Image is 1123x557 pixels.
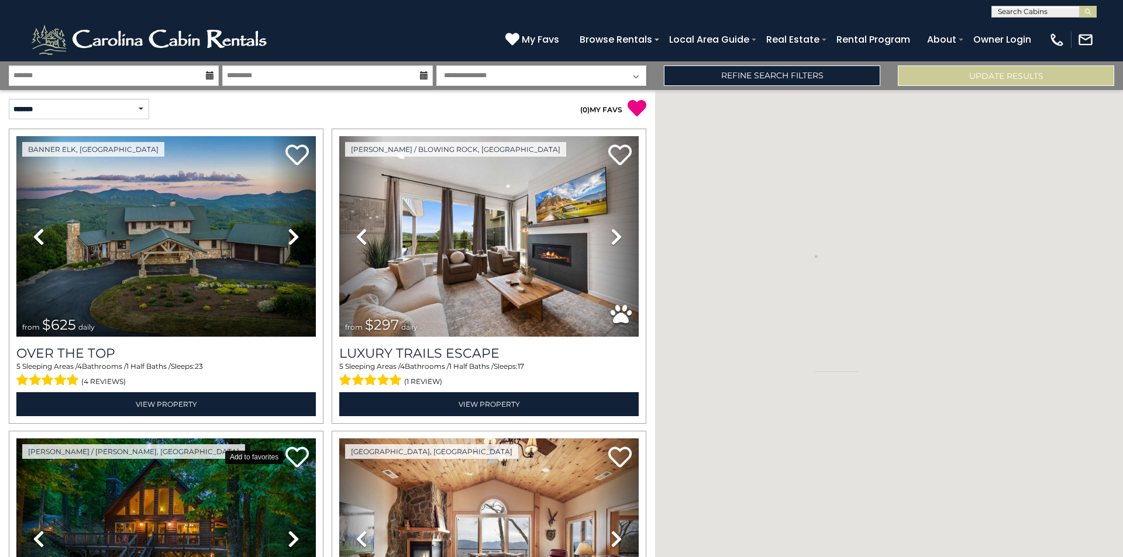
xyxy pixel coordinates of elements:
[126,362,171,371] span: 1 Half Baths /
[608,445,632,470] a: Add to favorites
[608,143,632,168] a: Add to favorites
[225,451,283,464] div: Add to favorites
[505,32,562,47] a: My Favs
[78,323,95,331] span: daily
[967,29,1037,50] a: Owner Login
[16,345,316,361] a: Over The Top
[583,105,587,114] span: 0
[22,323,40,331] span: from
[339,361,639,389] div: Sleeping Areas / Bathrooms / Sleeps:
[831,29,916,50] a: Rental Program
[580,105,590,114] span: ( )
[22,444,245,459] a: [PERSON_NAME] / [PERSON_NAME], [GEOGRAPHIC_DATA]
[345,142,566,157] a: [PERSON_NAME] / Blowing Rock, [GEOGRAPHIC_DATA]
[77,362,82,371] span: 4
[339,392,639,416] a: View Property
[285,143,309,168] a: Add to favorites
[16,392,316,416] a: View Property
[663,29,755,50] a: Local Area Guide
[345,444,518,459] a: [GEOGRAPHIC_DATA], [GEOGRAPHIC_DATA]
[1049,32,1065,48] img: phone-regular-white.png
[339,345,639,361] a: Luxury Trails Escape
[760,29,825,50] a: Real Estate
[365,316,399,333] span: $297
[339,136,639,337] img: thumbnail_168695581.jpeg
[1077,32,1094,48] img: mail-regular-white.png
[195,362,203,371] span: 23
[401,323,418,331] span: daily
[921,29,962,50] a: About
[16,362,20,371] span: 5
[400,362,405,371] span: 4
[339,362,343,371] span: 5
[81,374,126,389] span: (4 reviews)
[345,323,363,331] span: from
[22,142,164,157] a: Banner Elk, [GEOGRAPHIC_DATA]
[29,22,272,57] img: White-1-2.png
[16,136,316,337] img: thumbnail_167153549.jpeg
[522,32,559,47] span: My Favs
[898,65,1114,86] button: Update Results
[16,361,316,389] div: Sleeping Areas / Bathrooms / Sleeps:
[449,362,494,371] span: 1 Half Baths /
[664,65,880,86] a: Refine Search Filters
[580,105,622,114] a: (0)MY FAVS
[42,316,76,333] span: $625
[518,362,524,371] span: 17
[404,374,442,389] span: (1 review)
[574,29,658,50] a: Browse Rentals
